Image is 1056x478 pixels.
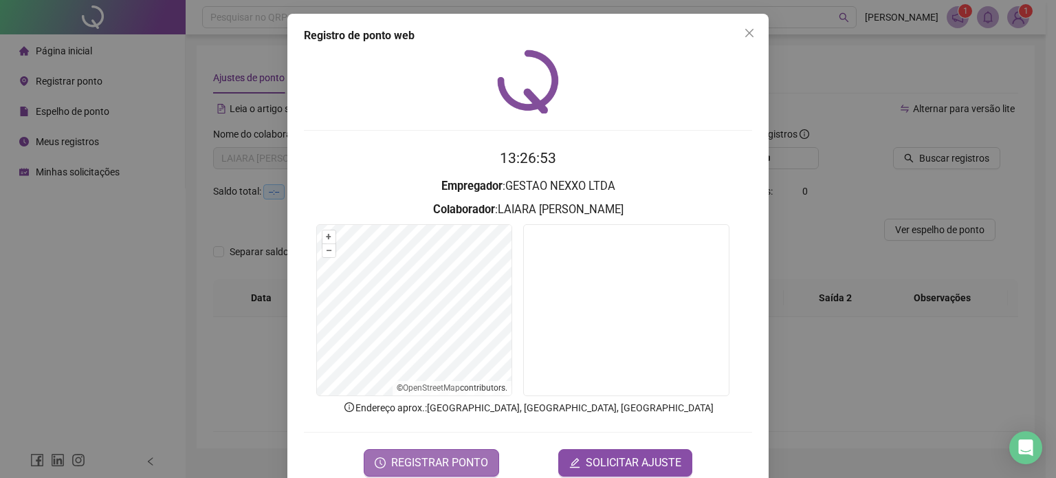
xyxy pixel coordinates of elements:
button: REGISTRAR PONTO [364,449,499,477]
button: Close [738,22,760,44]
span: clock-circle [375,457,386,468]
strong: Colaborador [433,203,495,216]
h3: : LAIARA [PERSON_NAME] [304,201,752,219]
button: – [322,244,335,257]
li: © contributors. [397,383,507,393]
h3: : GESTAO NEXXO LTDA [304,177,752,195]
button: + [322,230,335,243]
div: Registro de ponto web [304,28,752,44]
span: SOLICITAR AJUSTE [586,455,681,471]
span: edit [569,457,580,468]
img: QRPoint [497,50,559,113]
p: Endereço aprox. : [GEOGRAPHIC_DATA], [GEOGRAPHIC_DATA], [GEOGRAPHIC_DATA] [304,400,752,415]
span: info-circle [343,401,355,413]
span: close [744,28,755,39]
time: 13:26:53 [500,150,556,166]
strong: Empregador [441,180,503,193]
a: OpenStreetMap [403,383,460,393]
button: editSOLICITAR AJUSTE [558,449,692,477]
span: REGISTRAR PONTO [391,455,488,471]
div: Open Intercom Messenger [1009,431,1042,464]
